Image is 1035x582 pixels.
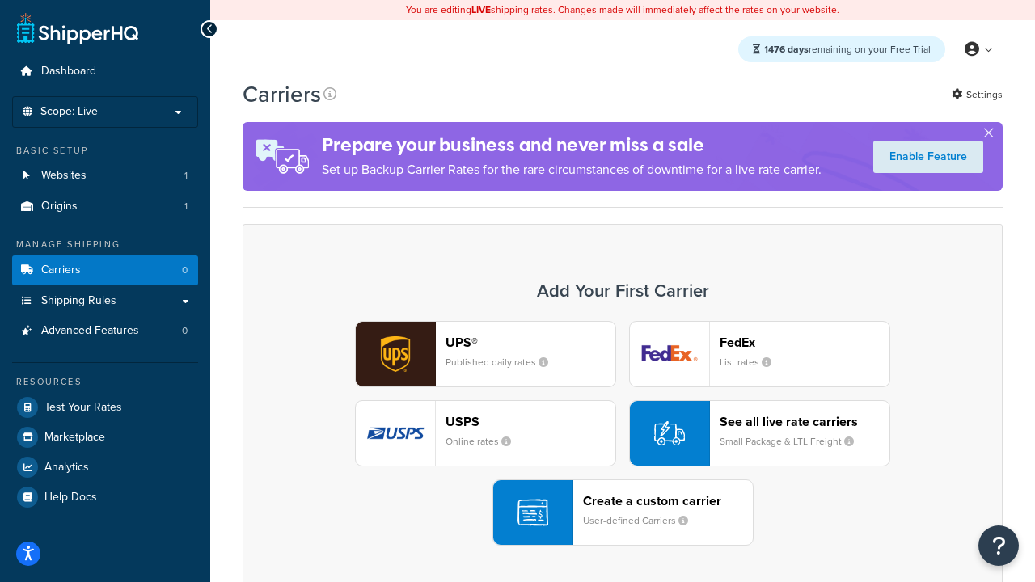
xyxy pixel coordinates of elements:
button: ups logoUPS®Published daily rates [355,321,616,387]
div: remaining on your Free Trial [738,36,945,62]
li: Advanced Features [12,316,198,346]
header: Create a custom carrier [583,493,753,508]
a: Analytics [12,453,198,482]
a: Enable Feature [873,141,983,173]
span: Carriers [41,264,81,277]
span: Websites [41,169,87,183]
li: Carriers [12,255,198,285]
li: Origins [12,192,198,221]
a: Origins 1 [12,192,198,221]
button: Create a custom carrierUser-defined Carriers [492,479,754,546]
button: See all live rate carriersSmall Package & LTL Freight [629,400,890,466]
small: Small Package & LTL Freight [720,434,867,449]
a: Test Your Rates [12,393,198,422]
span: 1 [184,169,188,183]
small: List rates [720,355,784,369]
img: icon-carrier-custom-c93b8a24.svg [517,497,548,528]
a: Settings [952,83,1003,106]
button: Open Resource Center [978,525,1019,566]
small: Online rates [446,434,524,449]
button: fedEx logoFedExList rates [629,321,890,387]
h4: Prepare your business and never miss a sale [322,132,822,158]
img: icon-carrier-liverate-becf4550.svg [654,418,685,449]
small: User-defined Carriers [583,513,701,528]
img: ad-rules-rateshop-fe6ec290ccb7230408bd80ed9643f0289d75e0ffd9eb532fc0e269fcd187b520.png [243,122,322,191]
a: Help Docs [12,483,198,512]
h3: Add Your First Carrier [260,281,986,301]
span: Help Docs [44,491,97,504]
img: usps logo [356,401,435,466]
li: Websites [12,161,198,191]
span: Marketplace [44,431,105,445]
header: USPS [446,414,615,429]
img: fedEx logo [630,322,709,386]
div: Basic Setup [12,144,198,158]
header: UPS® [446,335,615,350]
div: Resources [12,375,198,389]
span: 1 [184,200,188,213]
a: Carriers 0 [12,255,198,285]
span: 0 [182,264,188,277]
div: Manage Shipping [12,238,198,251]
strong: 1476 days [764,42,809,57]
p: Set up Backup Carrier Rates for the rare circumstances of downtime for a live rate carrier. [322,158,822,181]
span: Test Your Rates [44,401,122,415]
small: Published daily rates [446,355,561,369]
a: Advanced Features 0 [12,316,198,346]
a: Marketplace [12,423,198,452]
button: usps logoUSPSOnline rates [355,400,616,466]
a: Dashboard [12,57,198,86]
span: Origins [41,200,78,213]
span: Advanced Features [41,324,139,338]
span: Shipping Rules [41,294,116,308]
a: Shipping Rules [12,286,198,316]
span: Analytics [44,461,89,474]
a: Websites 1 [12,161,198,191]
header: See all live rate carriers [720,414,889,429]
span: 0 [182,324,188,338]
span: Scope: Live [40,105,98,119]
header: FedEx [720,335,889,350]
a: ShipperHQ Home [17,12,138,44]
span: Dashboard [41,65,96,78]
h1: Carriers [243,78,321,110]
img: ups logo [356,322,435,386]
b: LIVE [471,2,491,17]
